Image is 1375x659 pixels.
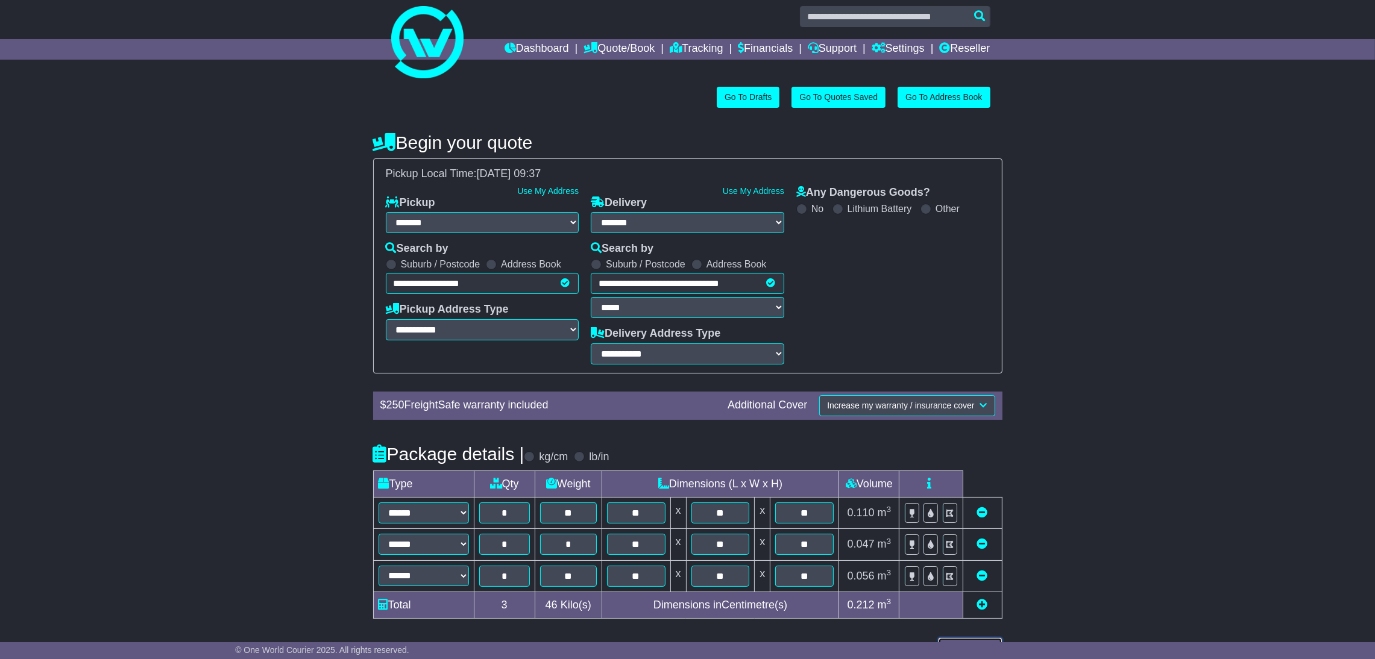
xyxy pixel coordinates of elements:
[878,599,892,611] span: m
[474,470,535,497] td: Qty
[717,87,779,108] a: Go To Drafts
[591,196,647,210] label: Delivery
[386,399,404,411] span: 250
[848,538,875,550] span: 0.047
[670,560,686,592] td: x
[939,39,990,60] a: Reseller
[386,196,435,210] label: Pickup
[722,399,813,412] div: Additional Cover
[848,203,912,214] label: Lithium Battery
[878,538,892,550] span: m
[591,327,720,340] label: Delivery Address Type
[670,529,686,560] td: x
[827,401,974,410] span: Increase my warranty / insurance cover
[848,507,875,519] span: 0.110
[373,592,474,618] td: Total
[755,560,770,592] td: x
[887,537,892,546] sup: 3
[755,497,770,528] td: x
[602,470,839,497] td: Dimensions (L x W x H)
[535,592,602,618] td: Kilo(s)
[517,186,579,196] a: Use My Address
[706,258,767,270] label: Address Book
[374,399,722,412] div: $ FreightSafe warranty included
[235,645,409,655] span: © One World Courier 2025. All rights reserved.
[670,39,723,60] a: Tracking
[539,451,568,464] label: kg/cm
[474,592,535,618] td: 3
[796,186,930,199] label: Any Dangerous Goods?
[386,242,448,255] label: Search by
[373,470,474,497] td: Type
[401,258,480,270] label: Suburb / Postcode
[477,167,541,180] span: [DATE] 09:37
[723,186,784,196] a: Use My Address
[602,592,839,618] td: Dimensions in Centimetre(s)
[591,242,653,255] label: Search by
[977,507,988,519] a: Remove this item
[887,597,892,606] sup: 3
[848,570,875,582] span: 0.056
[738,39,793,60] a: Financials
[938,637,1002,658] button: Get Quotes
[755,529,770,560] td: x
[386,303,509,316] label: Pickup Address Type
[535,470,602,497] td: Weight
[606,258,685,270] label: Suburb / Postcode
[977,570,988,582] a: Remove this item
[872,39,925,60] a: Settings
[977,538,988,550] a: Remove this item
[808,39,857,60] a: Support
[791,87,886,108] a: Go To Quotes Saved
[373,444,524,464] h4: Package details |
[977,599,988,611] a: Add new item
[887,568,892,577] sup: 3
[898,87,990,108] a: Go To Address Book
[878,570,892,582] span: m
[373,133,1002,152] h4: Begin your quote
[887,505,892,514] sup: 3
[878,507,892,519] span: m
[819,395,995,416] button: Increase my warranty / insurance cover
[936,203,960,214] label: Other
[546,599,558,611] span: 46
[811,203,823,214] label: No
[839,470,899,497] td: Volume
[848,599,875,611] span: 0.212
[584,39,655,60] a: Quote/Book
[589,451,609,464] label: lb/in
[501,258,561,270] label: Address Book
[505,39,569,60] a: Dashboard
[670,497,686,528] td: x
[380,167,996,181] div: Pickup Local Time:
